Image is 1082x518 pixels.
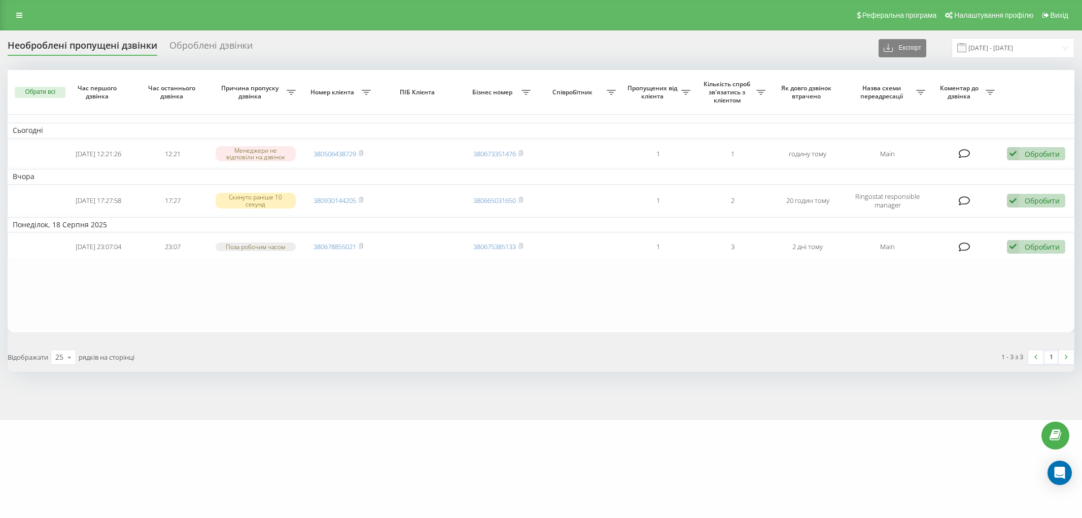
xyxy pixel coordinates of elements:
button: Експорт [879,39,926,57]
div: Обробити [1025,196,1060,205]
td: 3 [695,234,770,259]
td: [DATE] 23:07:04 [61,234,135,259]
div: Необроблені пропущені дзвінки [8,40,157,56]
a: 380675385133 [473,242,516,251]
td: 20 годин тому [771,187,845,215]
span: Пропущених від клієнта [626,84,681,100]
td: [DATE] 17:27:58 [61,187,135,215]
span: Назва схеми переадресації [850,84,916,100]
a: 380678855021 [313,242,356,251]
span: Вихід [1051,11,1068,19]
td: 23:07 [135,234,210,259]
td: 1 [621,234,695,259]
td: Вчора [8,169,1074,184]
td: Ringostat responsible manager [845,187,930,215]
td: Сьогодні [8,123,1074,138]
td: 2 [695,187,770,215]
a: 380930144205 [313,196,356,205]
span: Налаштування профілю [954,11,1033,19]
td: 1 [621,141,695,167]
span: Реферальна програма [862,11,937,19]
td: годину тому [771,141,845,167]
span: Кількість спроб зв'язатись з клієнтом [701,80,756,104]
td: 2 дні тому [771,234,845,259]
div: 25 [55,352,63,362]
span: Причина пропуску дзвінка [216,84,287,100]
span: Співробітник [541,88,607,96]
td: Понеділок, 18 Серпня 2025 [8,217,1074,232]
td: 1 [621,187,695,215]
span: Бізнес номер [466,88,521,96]
td: 17:27 [135,187,210,215]
span: Коментар до дзвінка [935,84,986,100]
a: 380506438729 [313,149,356,158]
span: Номер клієнта [306,88,361,96]
div: Open Intercom Messenger [1048,461,1072,485]
div: Скинуто раніше 10 секунд [216,193,296,208]
span: рядків на сторінці [79,353,134,362]
div: 1 - 3 з 3 [1001,352,1023,362]
span: Як довго дзвінок втрачено [779,84,836,100]
span: ПІБ Клієнта [385,88,452,96]
div: Обробити [1025,149,1060,159]
a: 1 [1043,350,1059,364]
span: Час останнього дзвінка [144,84,202,100]
td: Main [845,234,930,259]
div: Оброблені дзвінки [169,40,253,56]
td: 1 [695,141,770,167]
td: Main [845,141,930,167]
span: Відображати [8,353,48,362]
div: Поза робочим часом [216,243,296,251]
div: Обробити [1025,242,1060,252]
button: Обрати всі [15,87,65,98]
td: [DATE] 12:21:26 [61,141,135,167]
a: 380665031650 [473,196,516,205]
div: Менеджери не відповіли на дзвінок [216,146,296,161]
span: Час першого дзвінка [69,84,127,100]
a: 380673351476 [473,149,516,158]
td: 12:21 [135,141,210,167]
